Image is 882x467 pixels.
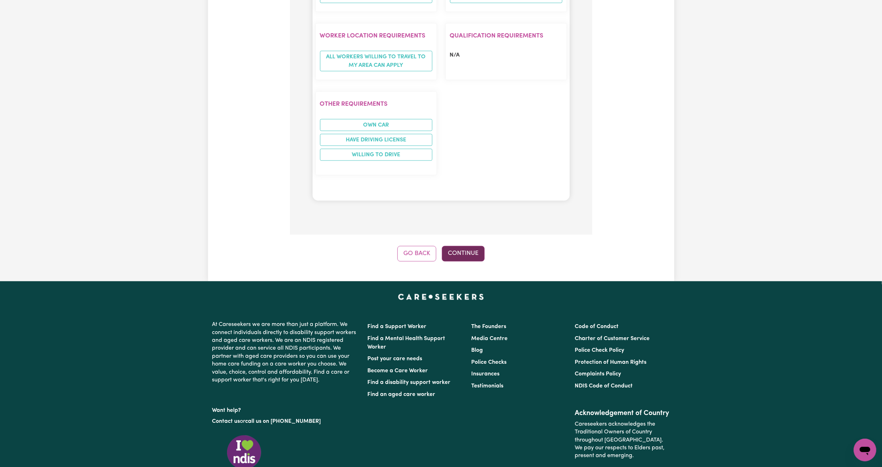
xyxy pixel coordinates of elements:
a: Protection of Human Rights [575,360,646,366]
a: Complaints Policy [575,372,621,377]
h2: Worker location requirements [320,32,432,40]
li: Willing to drive [320,149,432,161]
button: Continue [442,246,485,262]
a: Find an aged care worker [368,392,436,398]
a: Testimonials [471,384,503,389]
h2: Qualification requirements [450,32,562,40]
a: Find a Support Worker [368,324,427,330]
a: Charter of Customer Service [575,336,650,342]
a: The Founders [471,324,506,330]
h2: Acknowledgement of Country [575,409,670,418]
p: Careseekers acknowledges the Traditional Owners of Country throughout [GEOGRAPHIC_DATA]. We pay o... [575,418,670,463]
a: Find a disability support worker [368,380,451,386]
p: At Careseekers we are more than just a platform. We connect individuals directly to disability su... [212,318,359,387]
p: Want help? [212,404,359,415]
a: Become a Care Worker [368,368,428,374]
a: NDIS Code of Conduct [575,384,633,389]
iframe: Button to launch messaging window, conversation in progress [854,439,876,461]
li: Have driving license [320,134,432,146]
a: Contact us [212,419,240,425]
a: Post your care needs [368,356,422,362]
a: Media Centre [471,336,508,342]
h2: Other requirements [320,100,432,108]
a: Police Check Policy [575,348,624,354]
a: Code of Conduct [575,324,618,330]
button: Go Back [397,246,436,262]
a: Careseekers home page [398,294,484,300]
a: Blog [471,348,483,354]
a: Insurances [471,372,499,377]
span: N/A [450,52,460,58]
span: All workers willing to travel to my area can apply [320,51,432,71]
a: Find a Mental Health Support Worker [368,336,445,350]
p: or [212,415,359,428]
a: call us on [PHONE_NUMBER] [245,419,321,425]
li: Own Car [320,119,432,131]
a: Police Checks [471,360,507,366]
